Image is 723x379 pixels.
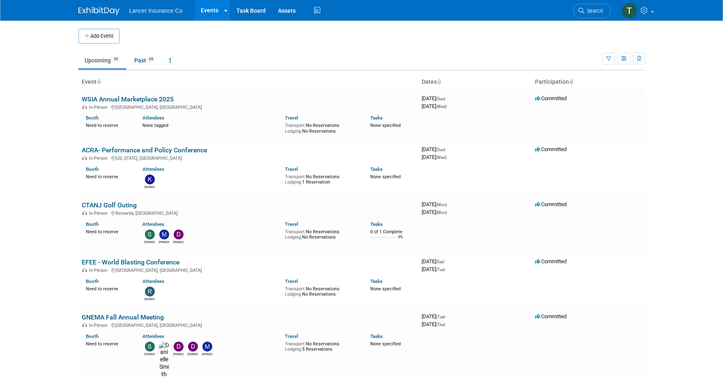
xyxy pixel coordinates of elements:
[89,268,110,273] span: In-Person
[370,278,383,284] a: Tasks
[285,286,306,292] span: Transport:
[82,201,137,209] a: CTANJ Golf Outing
[285,179,302,185] span: Lodging:
[188,351,198,356] div: Dana Turilli
[142,278,164,284] a: Attendees
[285,285,358,297] div: No Reservations No Reservations
[535,313,567,319] span: Committed
[145,287,155,296] img: Ralph Burnham
[82,258,179,266] a: EFEE - World Blasting Conference
[82,103,415,110] div: [GEOGRAPHIC_DATA], [GEOGRAPHIC_DATA]
[584,8,603,14] span: Search
[285,172,358,185] div: No Reservations 1 Reservation
[422,95,448,101] span: [DATE]
[86,285,131,292] div: Need to reserve
[422,209,447,215] span: [DATE]
[147,56,156,62] span: 65
[89,323,110,328] span: In-Person
[422,321,445,327] span: [DATE]
[174,230,184,239] img: Dennis Kelly
[173,351,184,356] div: Dennis Kelly
[535,258,567,264] span: Committed
[159,239,169,244] div: Matt Mushorn
[418,75,532,89] th: Dates
[82,268,87,272] img: In-Person Event
[569,78,573,85] a: Sort by Participation Type
[86,340,131,347] div: Need to reserve
[86,172,131,180] div: Need to reserve
[445,258,447,264] span: -
[422,201,449,207] span: [DATE]
[285,123,306,128] span: Transport:
[159,230,169,239] img: Matt Mushorn
[436,315,445,319] span: (Tue)
[129,7,183,14] span: Lancer Insurance Co
[446,313,448,319] span: -
[142,115,164,121] a: Attendees
[285,227,358,240] div: No Reservations No Reservations
[145,184,155,189] div: kathy egan
[285,292,302,297] span: Lodging:
[142,221,164,227] a: Attendees
[145,351,155,356] div: Steven O'Shea
[422,103,447,109] span: [DATE]
[285,234,302,240] span: Lodging:
[202,351,212,356] div: Michael Arcario
[82,322,415,328] div: [GEOGRAPHIC_DATA], [GEOGRAPHIC_DATA]
[285,347,302,352] span: Lodging:
[82,146,207,154] a: ACRA- Performance and Policy Conference
[436,147,445,152] span: (Sun)
[82,266,415,273] div: [GEOGRAPHIC_DATA], [GEOGRAPHIC_DATA]
[446,146,448,152] span: -
[82,95,174,103] a: WSIA Annual Marketplace 2025
[86,333,99,339] a: Booth
[82,209,415,216] div: Bernards, [GEOGRAPHIC_DATA]
[285,121,358,134] div: No Reservations No Reservations
[285,221,298,227] a: Travel
[145,342,155,351] img: Steven O'Shea
[82,313,164,321] a: GNEMA Fall Annual Meeting
[573,4,611,18] a: Search
[145,175,155,184] img: kathy egan
[422,266,445,272] span: [DATE]
[78,7,119,15] img: ExhibitDay
[535,201,567,207] span: Committed
[448,201,449,207] span: -
[370,166,383,172] a: Tasks
[142,166,164,172] a: Attendees
[370,286,401,292] span: None specified
[142,333,164,339] a: Attendees
[422,258,447,264] span: [DATE]
[437,78,441,85] a: Sort by Start Date
[89,156,110,161] span: In-Person
[86,278,99,284] a: Booth
[82,156,87,160] img: In-Person Event
[436,155,447,160] span: (Wed)
[285,341,306,347] span: Transport:
[174,342,184,351] img: Dennis Kelly
[370,123,401,128] span: None specified
[145,230,155,239] img: Steven O'Shea
[446,95,448,101] span: -
[285,340,358,352] div: No Reservations 5 Reservations
[285,278,298,284] a: Travel
[285,333,298,339] a: Travel
[370,333,383,339] a: Tasks
[398,235,403,246] td: 0%
[86,115,99,121] a: Booth
[173,239,184,244] div: Dennis Kelly
[188,342,198,351] img: Dana Turilli
[128,53,162,68] a: Past65
[159,342,169,378] img: Danielle Smith
[422,154,447,160] span: [DATE]
[82,211,87,215] img: In-Person Event
[145,239,155,244] div: Steven O'Shea
[285,174,306,179] span: Transport:
[86,166,99,172] a: Booth
[436,96,445,101] span: (Sun)
[370,229,415,235] div: 0 of 1 Complete
[145,296,155,301] div: Ralph Burnham
[78,75,418,89] th: Event
[436,202,447,207] span: (Mon)
[532,75,645,89] th: Participation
